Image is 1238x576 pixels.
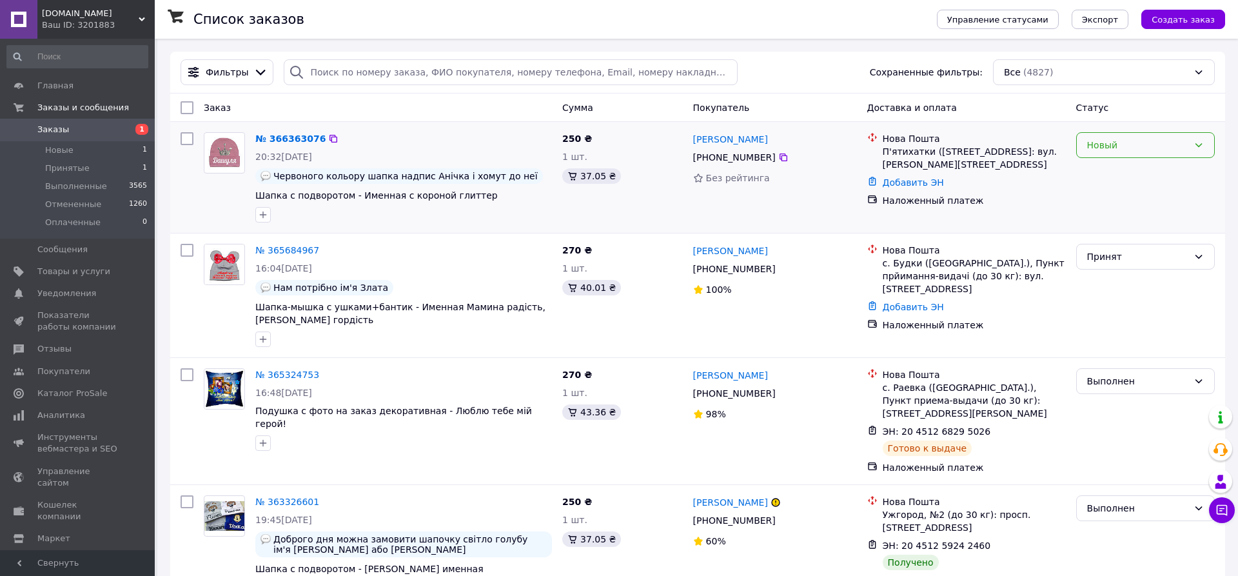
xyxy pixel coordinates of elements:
span: 1 шт. [562,515,587,525]
span: ЭН: 20 4512 5924 2460 [883,541,991,551]
span: Все [1004,66,1021,79]
div: [PHONE_NUMBER] [691,148,778,166]
span: Уведомления [37,288,96,299]
img: :speech_balloon: [260,283,271,293]
span: 20:32[DATE] [255,152,312,162]
div: П'ятихатки ([STREET_ADDRESS]: вул. [PERSON_NAME][STREET_ADDRESS] [883,145,1066,171]
button: Чат с покупателем [1209,497,1235,523]
span: Инструменты вебмастера и SEO [37,432,119,455]
span: Новые [45,144,74,156]
span: Товары и услуги [37,266,110,277]
div: 37.05 ₴ [562,531,621,547]
div: [PHONE_NUMBER] [691,511,778,530]
span: Сумма [562,103,593,113]
span: Аналитика [37,410,85,421]
span: 1 шт. [562,263,587,273]
div: 43.36 ₴ [562,404,621,420]
span: 1260 [129,199,147,210]
span: Сообщения [37,244,88,255]
span: Покупатели [37,366,90,377]
a: [PERSON_NAME] [693,244,768,257]
span: 1 шт. [562,388,587,398]
span: Выполненные [45,181,107,192]
span: Отзывы [37,343,72,355]
span: Статус [1076,103,1109,113]
span: Кошелек компании [37,499,119,522]
input: Поиск по номеру заказа, ФИО покупателя, номеру телефона, Email, номеру накладной [284,59,738,85]
a: [PERSON_NAME] [693,496,768,509]
div: Готово к выдаче [883,441,972,456]
span: 19:45[DATE] [255,515,312,525]
div: Получено [883,555,939,570]
div: Наложенный платеж [883,194,1066,207]
span: 1 шт. [562,152,587,162]
span: 1 [142,163,147,174]
div: Выполнен [1087,374,1188,388]
span: 1 [142,144,147,156]
div: Нова Пошта [883,495,1066,508]
div: [PHONE_NUMBER] [691,260,778,278]
div: Ваш ID: 3201883 [42,19,155,31]
button: Управление статусами [937,10,1059,29]
span: Доброго дня можна замовити шапочку світло голубу ім'я [PERSON_NAME] або [PERSON_NAME] [273,534,547,555]
span: Originalkid.prom.ua [42,8,139,19]
span: 250 ₴ [562,497,592,507]
div: с. Будки ([GEOGRAPHIC_DATA].), Пункт прйимання-видачі (до 30 кг): вул. [STREET_ADDRESS] [883,257,1066,295]
span: Доставка и оплата [867,103,957,113]
div: Нова Пошта [883,368,1066,381]
span: Заказ [204,103,231,113]
span: 16:48[DATE] [255,388,312,398]
div: 37.05 ₴ [562,168,621,184]
span: Главная [37,80,74,92]
a: Добавить ЭН [883,177,944,188]
span: 3565 [129,181,147,192]
div: 40.01 ₴ [562,280,621,295]
span: Показатели работы компании [37,310,119,333]
span: 270 ₴ [562,370,592,380]
a: Шапка с подворотом - Именная с короной глиттер [255,190,498,201]
span: Оплаченные [45,217,101,228]
img: Фото товару [204,134,244,171]
span: Червоного кольору шапка надпис Анічка і хомут до неї [273,171,538,181]
div: Наложенный платеж [883,319,1066,332]
a: Фото товару [204,244,245,285]
div: Новый [1087,138,1188,152]
a: № 363326601 [255,497,319,507]
div: Нова Пошта [883,244,1066,257]
span: Сохраненные фильтры: [870,66,983,79]
div: Ужгород, №2 (до 30 кг): просп. [STREET_ADDRESS] [883,508,1066,534]
a: № 366363076 [255,134,326,144]
span: 98% [706,409,726,419]
a: Добавить ЭН [883,302,944,312]
img: :speech_balloon: [260,534,271,544]
span: 1 [135,124,148,135]
span: Управление сайтом [37,466,119,489]
a: [PERSON_NAME] [693,133,768,146]
a: Фото товару [204,495,245,537]
span: ЭН: 20 4512 6829 5026 [883,426,991,437]
span: Шапка-мышка с ушками+бантик - Именная Мамина радість, [PERSON_NAME] гордість [255,302,545,325]
span: (4827) [1023,67,1054,77]
a: Фото товару [204,132,245,174]
span: Принятые [45,163,90,174]
h1: Список заказов [193,12,304,27]
img: Фото товару [204,501,244,531]
span: 0 [142,217,147,228]
span: 270 ₴ [562,245,592,255]
a: Подушка с фото на заказ декоративная - Люблю тебе мій герой! [255,406,532,429]
span: 250 ₴ [562,134,592,144]
span: Заказы [37,124,69,135]
img: :speech_balloon: [260,171,271,181]
a: № 365324753 [255,370,319,380]
span: Нам потрібно ім'я Злата [273,283,388,293]
span: Покупатель [693,103,750,113]
span: 60% [706,536,726,546]
img: Фото товару [204,369,244,409]
div: Наложенный платеж [883,461,1066,474]
div: [PHONE_NUMBER] [691,384,778,402]
span: Фильтры [206,66,248,79]
div: Принят [1087,250,1188,264]
input: Поиск [6,45,148,68]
